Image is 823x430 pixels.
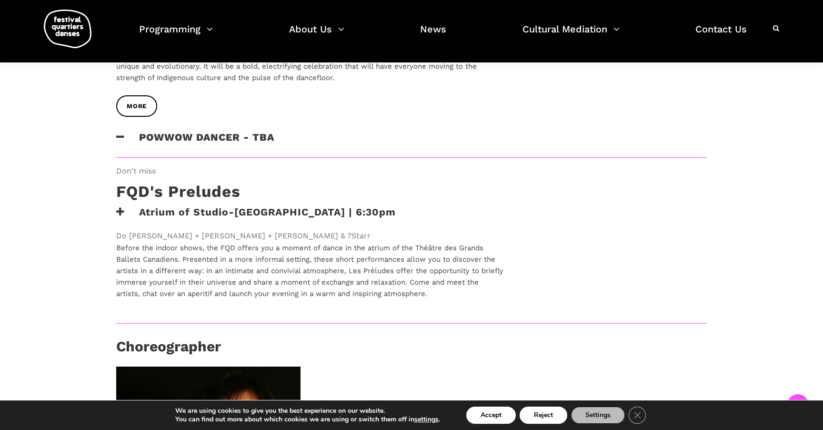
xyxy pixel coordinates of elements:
span: Do [PERSON_NAME] + [PERSON_NAME] + [PERSON_NAME] & 7Starr [116,230,503,242]
p: You can find out more about which cookies we are using or switch them off in . [175,415,440,424]
h3: FQD's Preludes [116,182,241,206]
button: Close GDPR Cookie Banner [629,407,646,424]
a: News [420,21,446,49]
h3: Choreographer [116,338,221,362]
img: logo-fqd-med [44,10,91,48]
a: Cultural Mediation [522,21,620,49]
a: About Us [289,21,344,49]
span: more [127,102,147,112]
h3: powwow dancer - tba [116,131,274,155]
a: Contact Us [695,21,747,49]
h3: Atrium of Studio-[GEOGRAPHIC_DATA] | 6:30pm [116,206,396,230]
p: We are using cookies to give you the best experience on our website. [175,407,440,415]
a: Programming [139,21,213,49]
button: settings [414,415,439,424]
span: Don't miss [116,165,707,177]
button: Settings [571,407,625,424]
button: Accept [466,407,516,424]
button: Reject [520,407,567,424]
a: more [116,95,157,117]
p: Before the indoor shows, the FQD offers you a moment of dance in the atrium of the Théâtre des Gr... [116,242,503,299]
